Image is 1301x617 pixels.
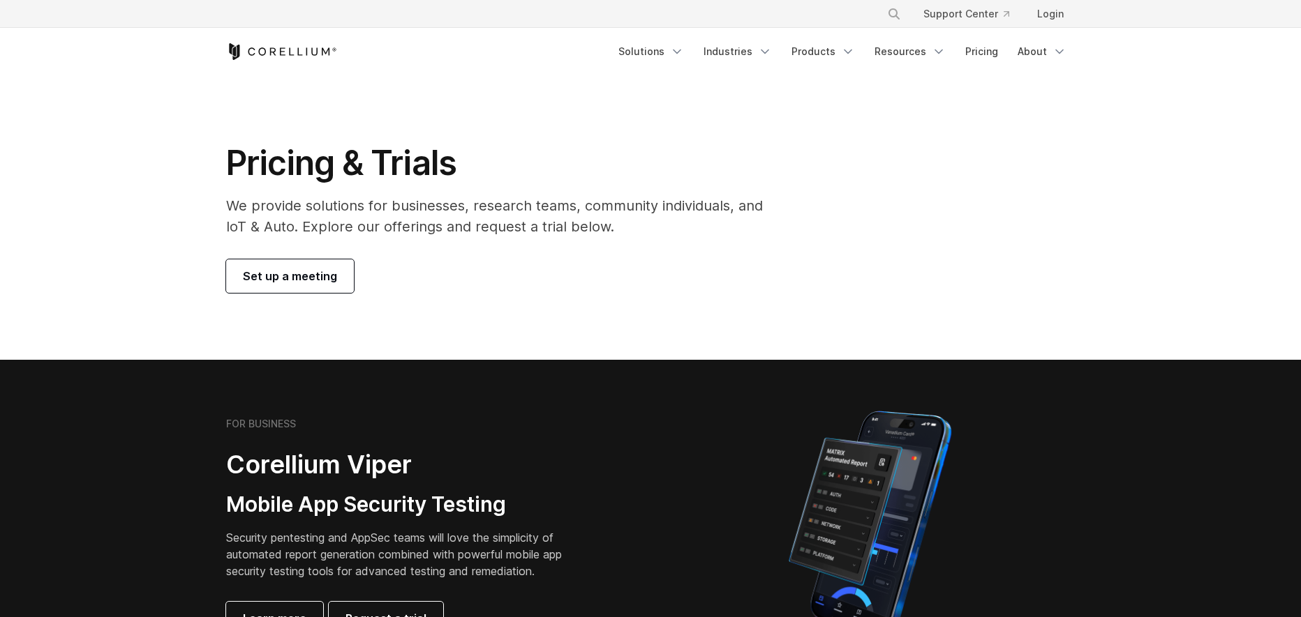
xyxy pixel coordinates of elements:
[226,529,583,579] p: Security pentesting and AppSec teams will love the simplicity of automated report generation comb...
[957,39,1006,64] a: Pricing
[226,418,296,430] h6: FOR BUSINESS
[695,39,780,64] a: Industries
[610,39,1075,64] div: Navigation Menu
[226,142,782,184] h1: Pricing & Trials
[866,39,954,64] a: Resources
[226,259,354,293] a: Set up a meeting
[226,43,337,60] a: Corellium Home
[226,449,583,480] h2: Corellium Viper
[226,492,583,518] h3: Mobile App Security Testing
[783,39,863,64] a: Products
[243,268,337,284] span: Set up a meeting
[1009,39,1075,64] a: About
[882,1,907,26] button: Search
[226,195,782,237] p: We provide solutions for businesses, research teams, community individuals, and IoT & Auto. Explo...
[1026,1,1075,26] a: Login
[870,1,1075,26] div: Navigation Menu
[912,1,1020,26] a: Support Center
[610,39,692,64] a: Solutions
